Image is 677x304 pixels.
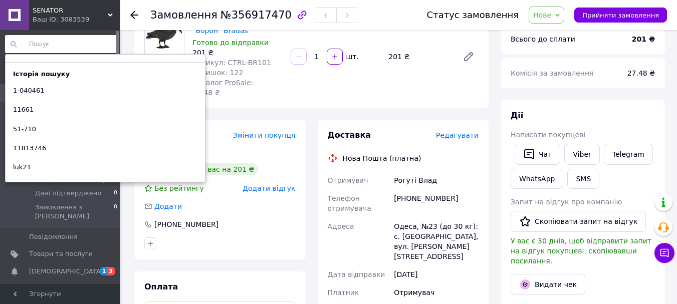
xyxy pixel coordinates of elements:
div: 201 ₴ [384,50,455,64]
div: 201 ₴ [192,48,283,58]
a: Редагувати [459,47,479,67]
div: Ваш ID: 3083539 [33,15,120,24]
span: Дії [511,111,523,120]
a: Telegram [604,144,653,165]
img: Відлякувач птахів "Ворон" Bradas [145,16,184,55]
input: Пошук [5,35,118,53]
button: Чат [515,144,560,165]
span: Артикул: CTRL-BR101 [192,59,271,67]
span: №356917470 [220,9,292,21]
span: 3 [107,267,115,275]
div: Отримувач [392,283,481,301]
span: Запит на відгук про компанію [511,198,622,206]
div: шт. [344,52,360,62]
span: Готово до відправки [192,39,269,47]
button: Скопіювати запит на відгук [511,211,646,232]
span: [DEMOGRAPHIC_DATA] [29,267,103,276]
span: Додати відгук [243,184,295,192]
div: 11661 [6,103,41,117]
span: Дата відправки [328,270,385,278]
div: Статус замовлення [427,10,519,20]
span: 0 [114,189,117,198]
span: Повідомлення [29,232,78,241]
span: 0 [114,203,117,221]
b: 201 ₴ [632,35,655,43]
a: WhatsApp [511,169,563,189]
span: Змінити покупця [233,131,296,139]
span: Дані підтверджено [35,189,101,198]
span: Прийняти замовлення [582,12,659,19]
div: 51-710 [6,122,44,136]
span: Нове [533,11,551,19]
span: Адреса [328,222,354,230]
a: Viber [564,144,599,165]
button: Видати чек [511,274,585,295]
span: Доставка [328,130,371,140]
button: SMS [567,169,599,189]
span: 1 [100,267,108,275]
span: У вас є 30 днів, щоб відправити запит на відгук покупцеві, скопіювавши посилання. [511,237,651,265]
div: Одеса, №23 (до 30 кг): с. [GEOGRAPHIC_DATA], вул. [PERSON_NAME][STREET_ADDRESS] [392,217,481,265]
span: Замовлення [150,9,217,21]
span: SENATOR [33,6,108,15]
div: Повернутися назад [130,10,138,20]
span: Каталог ProSale: 27.48 ₴ [192,79,253,97]
button: Прийняти замовлення [574,8,667,23]
span: Замовлення з [PERSON_NAME] [35,203,114,221]
button: Чат з покупцем [654,243,674,263]
span: Телефон отримувача [328,194,371,212]
span: Додати [154,202,182,210]
div: luk21 [6,160,39,174]
div: 11813746 [6,141,54,155]
span: Товари та послуги [29,249,93,258]
div: Нова Пошта (платна) [340,153,424,163]
div: [DATE] [392,265,481,283]
span: Оплата [144,282,178,291]
span: 27.48 ₴ [627,69,655,77]
span: Без рейтингу [154,184,204,192]
span: Залишок: 122 [192,69,243,77]
div: Історія пошуку [6,70,77,79]
span: Отримувач [328,176,368,184]
span: Редагувати [436,131,479,139]
span: Платник [328,288,359,296]
div: [PHONE_NUMBER] [153,219,219,229]
div: 1-040461 [6,84,52,98]
div: Рогуті Влад [392,171,481,189]
div: [PHONE_NUMBER] [392,189,481,217]
a: Відлякувач птахів "Ворон" Bradas [192,17,259,35]
span: Всього до сплати [511,35,575,43]
span: Комісія за замовлення [511,69,594,77]
span: Написати покупцеві [511,131,585,139]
